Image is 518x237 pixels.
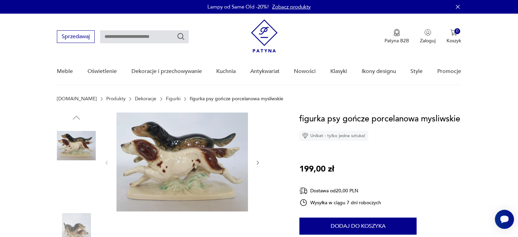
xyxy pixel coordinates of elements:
a: Antykwariat [250,58,280,85]
button: Dodaj do koszyka [299,218,417,235]
p: figurka psy gończe porcelanowa mysliwskie [190,96,283,102]
a: Zobacz produkty [272,3,311,10]
button: 0Koszyk [446,29,461,44]
button: Patyna B2B [384,29,409,44]
div: Dostawa od 20,00 PLN [299,187,381,195]
iframe: Smartsupp widget button [495,210,514,229]
a: Klasyki [330,58,347,85]
img: Patyna - sklep z meblami i dekoracjami vintage [251,19,278,53]
div: 0 [454,28,460,34]
button: Sprzedawaj [57,30,95,43]
div: Wysyłka w ciągu 7 dni roboczych [299,198,381,207]
p: Patyna B2B [384,38,409,44]
img: Zdjęcie produktu figurka psy gończe porcelanowa mysliwskie [57,170,96,209]
a: Produkty [106,96,126,102]
h1: figurka psy gończe porcelanowa mysliwskie [299,113,460,125]
button: Zaloguj [420,29,436,44]
a: Dekoracje i przechowywanie [131,58,202,85]
img: Ikona koszyka [450,29,457,36]
button: Szukaj [177,32,185,41]
a: Style [410,58,423,85]
a: Figurki [166,96,180,102]
img: Zdjęcie produktu figurka psy gończe porcelanowa mysliwskie [57,126,96,165]
p: Lampy od Same Old -20%! [207,3,269,10]
p: 199,00 zł [299,163,334,176]
a: Nowości [294,58,316,85]
img: Ikona medalu [393,29,400,36]
div: Unikat - tylko jedna sztuka! [299,131,368,141]
img: Ikona dostawy [299,187,308,195]
img: Ikona diamentu [302,133,308,139]
a: Ikony designu [361,58,396,85]
img: Zdjęcie produktu figurka psy gończe porcelanowa mysliwskie [116,113,248,211]
p: Koszyk [446,38,461,44]
a: Ikona medaluPatyna B2B [384,29,409,44]
a: Dekoracje [135,96,156,102]
a: Meble [57,58,73,85]
a: [DOMAIN_NAME] [57,96,97,102]
a: Promocje [437,58,461,85]
a: Kuchnia [216,58,236,85]
p: Zaloguj [420,38,436,44]
a: Sprzedawaj [57,35,95,40]
a: Oświetlenie [88,58,117,85]
img: Ikonka użytkownika [424,29,431,36]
